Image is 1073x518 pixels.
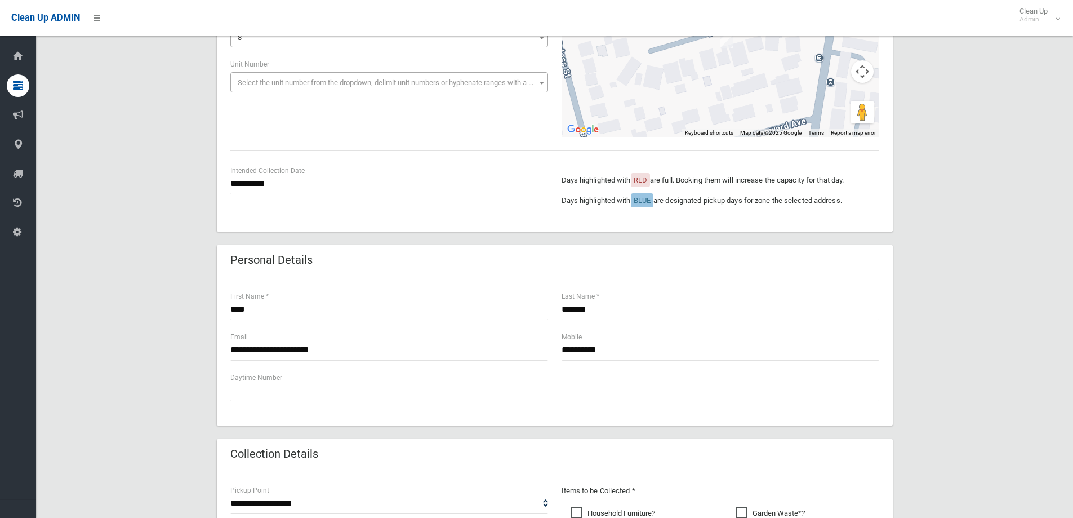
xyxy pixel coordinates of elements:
span: RED [634,176,647,184]
span: Clean Up ADMIN [11,12,80,23]
p: Days highlighted with are designated pickup days for zone the selected address. [562,194,879,207]
button: Map camera controls [851,60,874,83]
span: 8 [238,33,242,42]
button: Drag Pegman onto the map to open Street View [851,101,874,123]
span: Clean Up [1014,7,1059,24]
span: BLUE [634,196,651,205]
img: Google [564,122,602,137]
span: 8 [230,27,548,47]
header: Personal Details [217,249,326,271]
button: Keyboard shortcuts [685,129,733,137]
small: Admin [1019,15,1048,24]
a: Terms (opens in new tab) [808,130,824,136]
div: 8 Burrows Avenue, CHESTER HILL NSW 2162 [720,29,733,48]
a: Open this area in Google Maps (opens a new window) [564,122,602,137]
span: Map data ©2025 Google [740,130,802,136]
span: Select the unit number from the dropdown, delimit unit numbers or hyphenate ranges with a comma [238,78,553,87]
p: Items to be Collected * [562,484,879,498]
header: Collection Details [217,443,332,465]
span: 8 [233,30,545,46]
a: Report a map error [831,130,876,136]
p: Days highlighted with are full. Booking them will increase the capacity for that day. [562,174,879,187]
